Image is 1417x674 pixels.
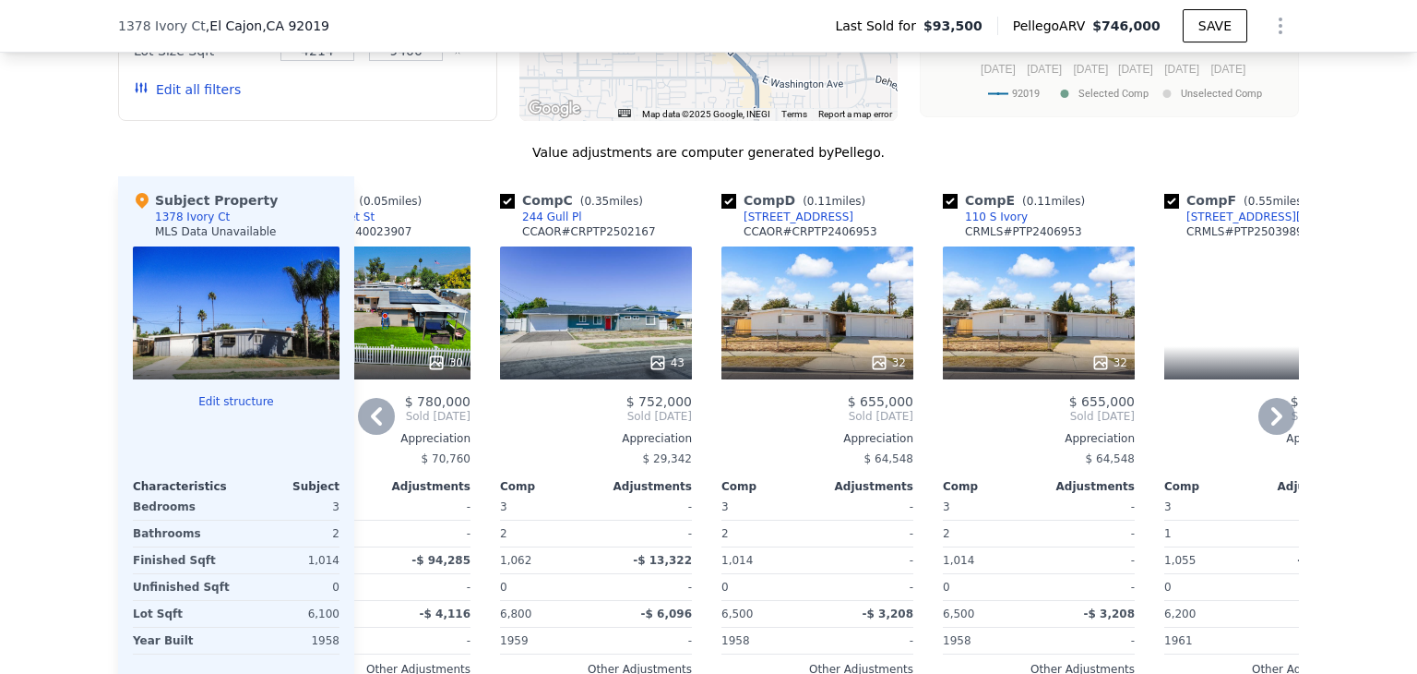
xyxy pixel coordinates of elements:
[500,608,531,620] span: 6,800
[744,224,877,239] div: CCAOR # CRPTP2406953
[262,18,329,33] span: , CA 92019
[1027,195,1052,208] span: 0.11
[1181,88,1262,100] text: Unselected Comp
[133,191,278,210] div: Subject Property
[500,521,592,547] div: 2
[744,210,853,224] div: [STREET_ADDRESS]
[821,494,913,520] div: -
[943,479,1039,494] div: Comp
[943,500,950,513] span: 3
[721,628,814,654] div: 1958
[500,479,596,494] div: Comp
[133,479,236,494] div: Characteristics
[643,452,692,465] span: $ 29,342
[378,521,470,547] div: -
[1236,195,1314,208] span: ( miles)
[818,109,892,119] a: Report a map error
[1078,88,1149,100] text: Selected Comp
[500,628,592,654] div: 1959
[240,548,339,573] div: 1,014
[821,548,913,573] div: -
[807,195,832,208] span: 0.11
[133,601,232,627] div: Lot Sqft
[721,479,817,494] div: Comp
[1039,479,1135,494] div: Adjustments
[721,500,729,513] span: 3
[981,63,1016,76] text: [DATE]
[721,581,729,594] span: 0
[965,210,1028,224] div: 110 S Ivory
[524,97,585,121] img: Google
[133,574,232,600] div: Unfinished Sqft
[1027,63,1062,76] text: [DATE]
[522,224,656,239] div: CCAOR # CRPTP2502167
[1264,494,1356,520] div: -
[1260,479,1356,494] div: Adjustments
[863,608,913,620] span: -$ 3,208
[1186,224,1304,239] div: CRMLS # PTP2503989
[206,17,329,35] span: , El Cajon
[642,109,770,119] span: Map data ©2025 Google, INEGI
[600,628,692,654] div: -
[118,17,206,35] span: 1378 Ivory Ct
[821,628,913,654] div: -
[500,581,507,594] span: 0
[500,554,531,567] span: 1,062
[427,354,463,372] div: 30
[1164,191,1314,210] div: Comp F
[1264,628,1356,654] div: -
[1164,628,1256,654] div: 1961
[649,354,685,372] div: 43
[133,394,339,409] button: Edit structure
[1164,521,1256,547] div: 1
[1015,195,1092,208] span: ( miles)
[1164,581,1172,594] span: 0
[721,409,913,424] span: Sold [DATE]
[240,574,339,600] div: 0
[1164,554,1196,567] span: 1,055
[721,431,913,446] div: Appreciation
[155,210,230,224] div: 1378 Ivory Ct
[500,431,692,446] div: Appreciation
[835,17,923,35] span: Last Sold for
[133,628,232,654] div: Year Built
[1118,63,1153,76] text: [DATE]
[155,224,277,239] div: MLS Data Unavailable
[870,354,906,372] div: 32
[375,479,470,494] div: Adjustments
[943,581,950,594] span: 0
[795,195,873,208] span: ( miles)
[943,191,1092,210] div: Comp E
[1013,17,1093,35] span: Pellego ARV
[405,394,470,409] span: $ 780,000
[240,494,339,520] div: 3
[1164,608,1196,620] span: 6,200
[721,554,753,567] span: 1,014
[618,109,631,117] button: Keyboard shortcuts
[133,521,232,547] div: Bathrooms
[848,394,913,409] span: $ 655,000
[923,17,982,35] span: $93,500
[721,608,753,620] span: 6,500
[943,431,1135,446] div: Appreciation
[411,554,470,567] span: -$ 94,285
[1069,394,1135,409] span: $ 655,000
[943,554,974,567] span: 1,014
[1164,210,1378,224] a: [STREET_ADDRESS][PERSON_NAME]
[524,97,585,121] a: Open this area in Google Maps (opens a new window)
[600,494,692,520] div: -
[573,195,650,208] span: ( miles)
[965,224,1082,239] div: CRMLS # PTP2406953
[584,195,609,208] span: 0.35
[1164,500,1172,513] span: 3
[279,431,470,446] div: Appreciation
[133,548,232,573] div: Finished Sqft
[943,628,1035,654] div: 1958
[240,521,339,547] div: 2
[240,601,339,627] div: 6,100
[1183,9,1247,42] button: SAVE
[1092,18,1161,33] span: $746,000
[522,210,582,224] div: 244 Gull Pl
[626,394,692,409] span: $ 752,000
[240,628,339,654] div: 1958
